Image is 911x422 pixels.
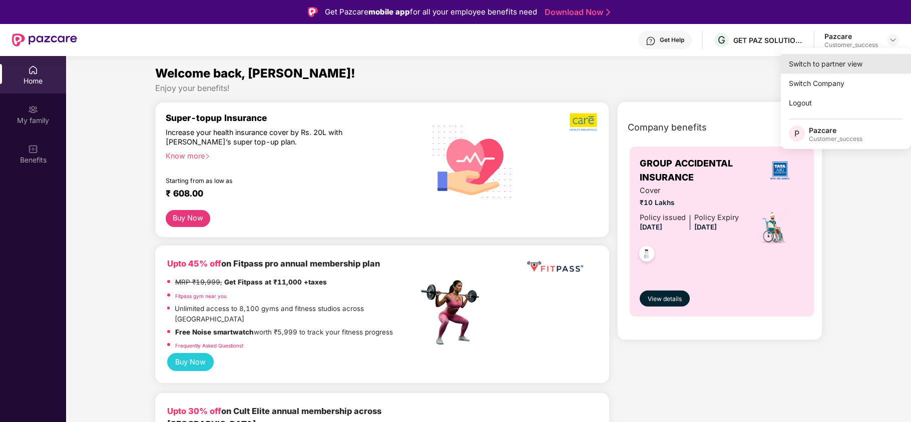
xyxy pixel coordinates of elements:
b: Upto 30% off [167,406,221,416]
div: Switch to partner view [781,54,911,73]
div: Increase your health insurance cover by Rs. 20L with [PERSON_NAME]’s super top-up plan. [166,127,375,146]
div: Policy issued [640,212,686,223]
div: Customer_success [809,135,862,143]
img: fppp.png [525,257,585,276]
div: Super-topup Insurance [166,112,418,123]
span: P [794,127,799,139]
div: Get Help [660,36,684,44]
img: Logo [308,7,318,17]
img: svg+xml;base64,PHN2ZyBpZD0iQmVuZWZpdHMiIHhtbG5zPSJodHRwOi8vd3d3LnczLm9yZy8yMDAwL3N2ZyIgd2lkdGg9Ij... [28,144,38,154]
del: MRP ₹19,999, [175,278,222,286]
span: G [718,34,725,46]
div: GET PAZ SOLUTIONS PRIVATE LIMTED [733,35,803,45]
img: fpp.png [418,277,488,347]
p: Unlimited access to 8,100 gyms and fitness studios across [GEOGRAPHIC_DATA] [175,303,417,324]
span: right [205,153,210,159]
div: Pazcare [824,31,878,41]
img: svg+xml;base64,PHN2ZyB4bWxucz0iaHR0cDovL3d3dy53My5vcmcvMjAwMC9zdmciIHdpZHRoPSI0OC45NDMiIGhlaWdodD... [635,243,659,267]
span: Cover [640,185,739,196]
span: [DATE] [640,223,662,231]
strong: Get Fitpass at ₹11,000 +taxes [224,278,327,286]
p: worth ₹5,999 to track your fitness progress [175,327,393,337]
a: Frequently Asked Questions! [175,342,243,348]
span: Welcome back, [PERSON_NAME]! [155,66,355,80]
div: Customer_success [824,41,878,49]
span: View details [648,294,682,304]
img: Stroke [606,7,610,17]
button: Buy Now [167,353,214,370]
button: Buy Now [166,210,211,227]
div: ₹ 608.00 [166,188,408,200]
img: svg+xml;base64,PHN2ZyBpZD0iRHJvcGRvd24tMzJ4MzIiIHhtbG5zPSJodHRwOi8vd3d3LnczLm9yZy8yMDAwL3N2ZyIgd2... [889,36,897,44]
img: insurerLogo [766,157,793,184]
div: Know more [166,151,412,158]
img: svg+xml;base64,PHN2ZyBpZD0iSGVscC0zMngzMiIgeG1sbnM9Imh0dHA6Ly93d3cudzMub3JnLzIwMDAvc3ZnIiB3aWR0aD... [646,36,656,46]
b: on Fitpass pro annual membership plan [167,258,380,268]
div: Policy Expiry [694,212,739,223]
img: svg+xml;base64,PHN2ZyB3aWR0aD0iMjAiIGhlaWdodD0iMjAiIHZpZXdCb3g9IjAgMCAyMCAyMCIgZmlsbD0ibm9uZSIgeG... [28,104,38,114]
a: Download Now [545,7,607,17]
div: Enjoy your benefits! [155,83,822,93]
img: New Pazcare Logo [12,33,77,46]
div: Switch Company [781,73,911,93]
div: Pazcare [809,125,862,135]
img: svg+xml;base64,PHN2ZyB4bWxucz0iaHR0cDovL3d3dy53My5vcmcvMjAwMC9zdmciIHhtbG5zOnhsaW5rPSJodHRwOi8vd3... [424,112,520,209]
img: b5dec4f62d2307b9de63beb79f102df3.png [570,112,598,131]
span: GROUP ACCIDENTAL INSURANCE [640,156,756,185]
div: Get Pazcare for all your employee benefits need [325,6,537,18]
span: ₹10 Lakhs [640,197,739,208]
img: icon [756,210,791,245]
div: Starting from as low as [166,177,376,184]
b: Upto 45% off [167,258,221,268]
a: Fitpass gym near you [175,293,227,299]
span: [DATE] [694,223,717,231]
div: Logout [781,93,911,112]
button: View details [640,290,690,306]
strong: Free Noise smartwatch [175,328,254,336]
span: Company benefits [628,120,707,134]
img: svg+xml;base64,PHN2ZyBpZD0iSG9tZSIgeG1sbnM9Imh0dHA6Ly93d3cudzMub3JnLzIwMDAvc3ZnIiB3aWR0aD0iMjAiIG... [28,65,38,75]
strong: mobile app [368,7,410,16]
